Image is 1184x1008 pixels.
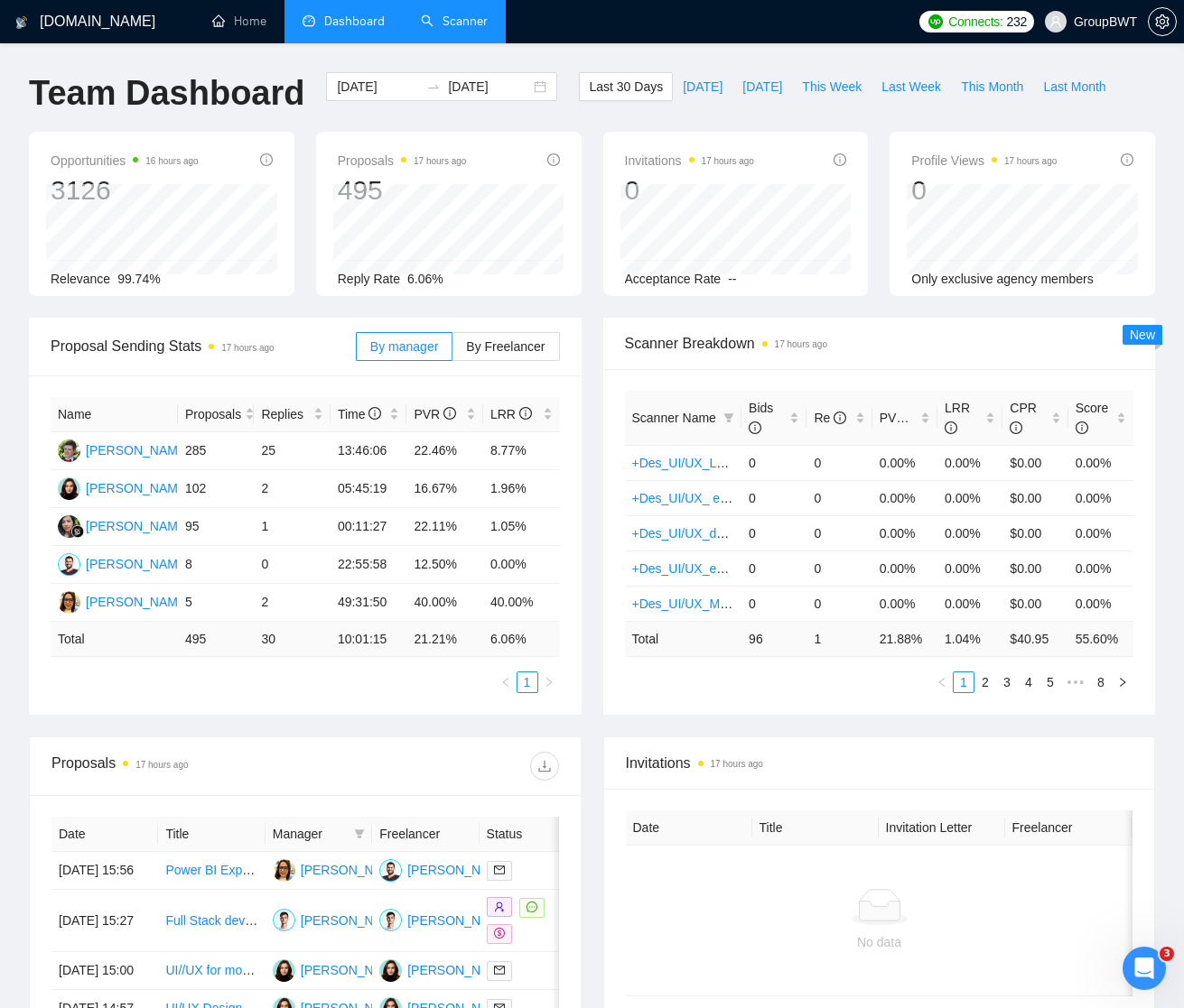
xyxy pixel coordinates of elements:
td: $ 40.95 [1002,621,1067,656]
span: filter [354,828,365,839]
th: Date [626,810,752,846]
a: SK[PERSON_NAME] [273,962,405,976]
td: 6.06 % [483,622,560,657]
span: Time [338,407,381,421]
span: user [1049,15,1062,28]
td: 1.96% [483,470,560,508]
span: [DATE] [683,77,723,97]
span: info-circle [547,153,560,166]
td: [DATE] 15:27 [51,890,158,952]
td: 0.00% [872,550,937,586]
a: +Des_UI/UX_education [632,561,765,576]
span: Proposals [185,404,241,424]
span: Acceptance Rate [625,272,722,286]
th: Replies [254,397,331,432]
td: 0 [741,445,806,480]
button: Last 30 Days [579,72,673,101]
a: homeHome [212,14,266,29]
li: 3 [996,671,1018,693]
span: Dashboard [324,14,385,29]
td: 0 [806,586,872,621]
button: setting [1148,7,1177,36]
td: Total [51,622,178,657]
a: SK[PERSON_NAME] [58,480,190,495]
div: [PERSON_NAME] [407,860,511,880]
a: 2 [975,672,995,692]
span: Last Month [1043,77,1105,97]
div: [PERSON_NAME] [86,592,190,612]
th: Manager [266,817,372,852]
a: +Des_UI/UX_dashboard [632,526,769,541]
a: UI//UX for mobile apps [165,963,293,977]
td: 25 [254,432,331,470]
a: SK[PERSON_NAME] [379,962,511,976]
span: Opportunities [51,150,199,171]
span: info-circle [519,407,532,420]
span: Scanner Name [632,411,716,425]
time: 17 hours ago [775,339,827,349]
div: [PERSON_NAME] [301,911,405,930]
th: Date [51,817,158,852]
span: -- [728,272,736,286]
span: filter [350,820,368,847]
td: $0.00 [1002,550,1067,586]
img: OB [58,553,80,576]
td: 0.00% [1068,550,1133,586]
span: message [527,902,537,912]
img: AS [58,439,80,462]
td: 0.00% [872,445,937,480]
button: left [931,671,953,693]
td: 102 [178,470,255,508]
span: Score [1076,401,1109,435]
a: 8 [1091,672,1111,692]
span: info-circle [1076,421,1088,434]
span: info-circle [368,407,381,420]
button: [DATE] [673,72,732,101]
td: 5 [178,584,255,622]
img: DN [379,909,402,931]
span: left [937,677,947,688]
span: info-circle [1121,153,1133,166]
td: 0.00% [872,480,937,515]
td: 0 [741,550,806,586]
span: [DATE] [742,77,782,97]
td: 95 [178,508,255,546]
span: 3 [1160,947,1174,961]
a: OB[PERSON_NAME] [58,556,190,570]
div: [PERSON_NAME] [86,478,190,498]
span: LRR [945,401,970,435]
a: SN[PERSON_NAME] [58,518,190,532]
span: right [1117,677,1128,688]
td: 40.00% [406,584,483,622]
td: 8 [178,546,255,584]
td: 22:55:58 [331,546,407,584]
td: 0.00% [937,515,1002,550]
td: 22.46% [406,432,483,470]
img: SK [379,959,402,982]
td: 0.00% [872,515,937,550]
td: 96 [741,621,806,656]
div: [PERSON_NAME] [301,960,405,980]
td: 0.00% [872,586,937,621]
td: 2 [254,584,331,622]
td: 16.67% [406,470,483,508]
span: PVR [880,411,922,425]
span: CPR [1010,401,1037,435]
span: filter [720,404,738,431]
div: 3126 [51,173,199,208]
span: info-circle [1010,421,1022,434]
td: 285 [178,432,255,470]
a: 5 [1040,672,1060,692]
span: info-circle [834,153,846,166]
span: Invitations [626,752,1133,774]
span: Bids [749,401,773,435]
span: Scanner Breakdown [625,332,1134,355]
li: 4 [1018,671,1039,693]
td: 30 [254,622,331,657]
time: 17 hours ago [135,760,188,770]
span: ••• [1061,671,1090,693]
button: Last Week [872,72,951,101]
time: 17 hours ago [702,156,754,166]
td: $0.00 [1002,445,1067,480]
li: 5 [1039,671,1061,693]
